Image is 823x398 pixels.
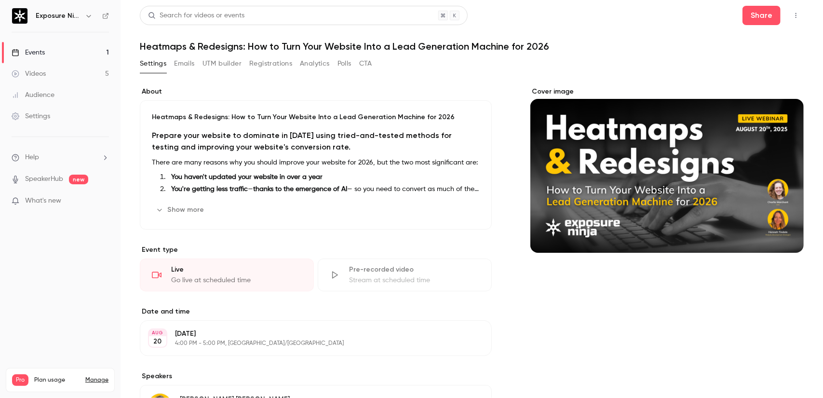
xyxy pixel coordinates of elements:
button: Share [742,6,781,25]
strong: You haven't updated your website in over a year [171,174,323,180]
li: — — so you need to convert as much of the remaining traffic as you can [167,184,480,194]
p: [DATE] [175,329,441,339]
div: Live [171,265,302,274]
label: Cover image [530,87,804,96]
section: Cover image [530,87,804,253]
a: SpeakerHub [25,174,63,184]
button: Polls [337,56,351,71]
a: Manage [85,376,108,384]
label: About [140,87,492,96]
div: Stream at scheduled time [349,275,480,285]
button: Analytics [300,56,330,71]
div: LiveGo live at scheduled time [140,259,314,291]
p: There are many reasons why you should improve your website for 2026, but the two most significant... [152,157,480,168]
div: Go live at scheduled time [171,275,302,285]
div: AUG [149,329,166,336]
strong: You're getting less traffic [171,186,248,192]
div: Videos [12,69,46,79]
span: What's new [25,196,61,206]
div: Pre-recorded videoStream at scheduled time [318,259,492,291]
span: new [69,175,88,184]
img: Exposure Ninja [12,8,27,24]
div: Search for videos or events [148,11,244,21]
p: Event type [140,245,492,255]
button: Settings [140,56,166,71]
li: help-dropdown-opener [12,152,109,163]
label: Speakers [140,371,492,381]
button: Registrations [249,56,292,71]
span: Help [25,152,39,163]
div: Audience [12,90,54,100]
strong: Prepare your website to dominate in [DATE] using tried-and-tested methods for testing and improvi... [152,131,452,151]
button: UTM builder [202,56,242,71]
span: Plan usage [34,376,80,384]
button: Emails [174,56,194,71]
label: Date and time [140,307,492,316]
span: Pro [12,374,28,386]
h6: Exposure Ninja [36,11,81,21]
p: 4:00 PM - 5:00 PM, [GEOGRAPHIC_DATA]/[GEOGRAPHIC_DATA] [175,340,441,347]
h1: Heatmaps & Redesigns: How to Turn Your Website Into a Lead Generation Machine for 2026 [140,41,804,52]
div: Settings [12,111,50,121]
strong: thanks to the emergence of AI [253,186,347,192]
button: Show more [152,202,210,218]
div: Events [12,48,45,57]
button: CTA [359,56,372,71]
div: Pre-recorded video [349,265,480,274]
p: Heatmaps & Redesigns: How to Turn Your Website Into a Lead Generation Machine for 2026 [152,112,480,122]
p: 20 [154,337,162,346]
